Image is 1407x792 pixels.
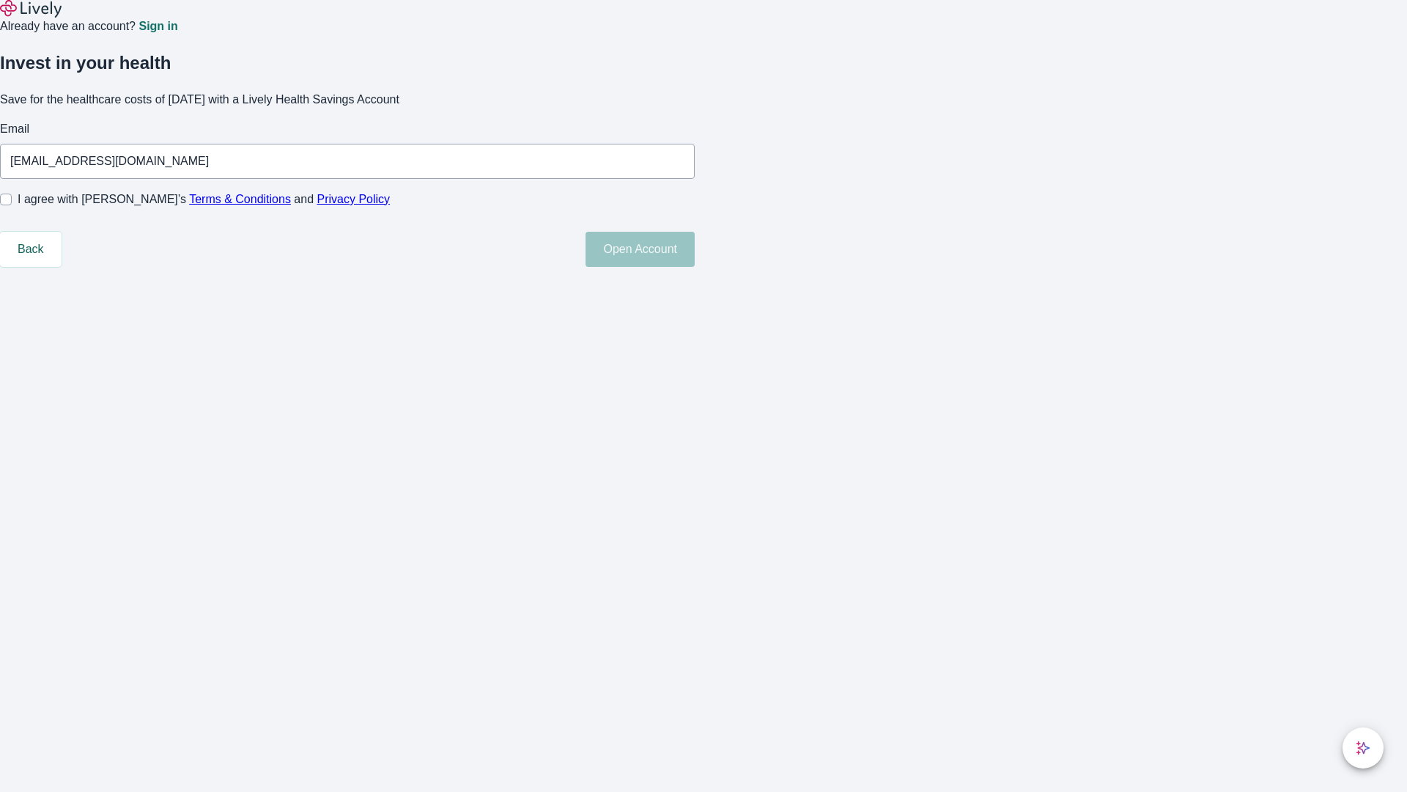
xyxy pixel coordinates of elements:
span: I agree with [PERSON_NAME]’s and [18,191,390,208]
svg: Lively AI Assistant [1356,741,1370,755]
a: Sign in [139,21,177,32]
button: chat [1343,727,1384,769]
a: Terms & Conditions [189,193,291,205]
a: Privacy Policy [317,193,391,205]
